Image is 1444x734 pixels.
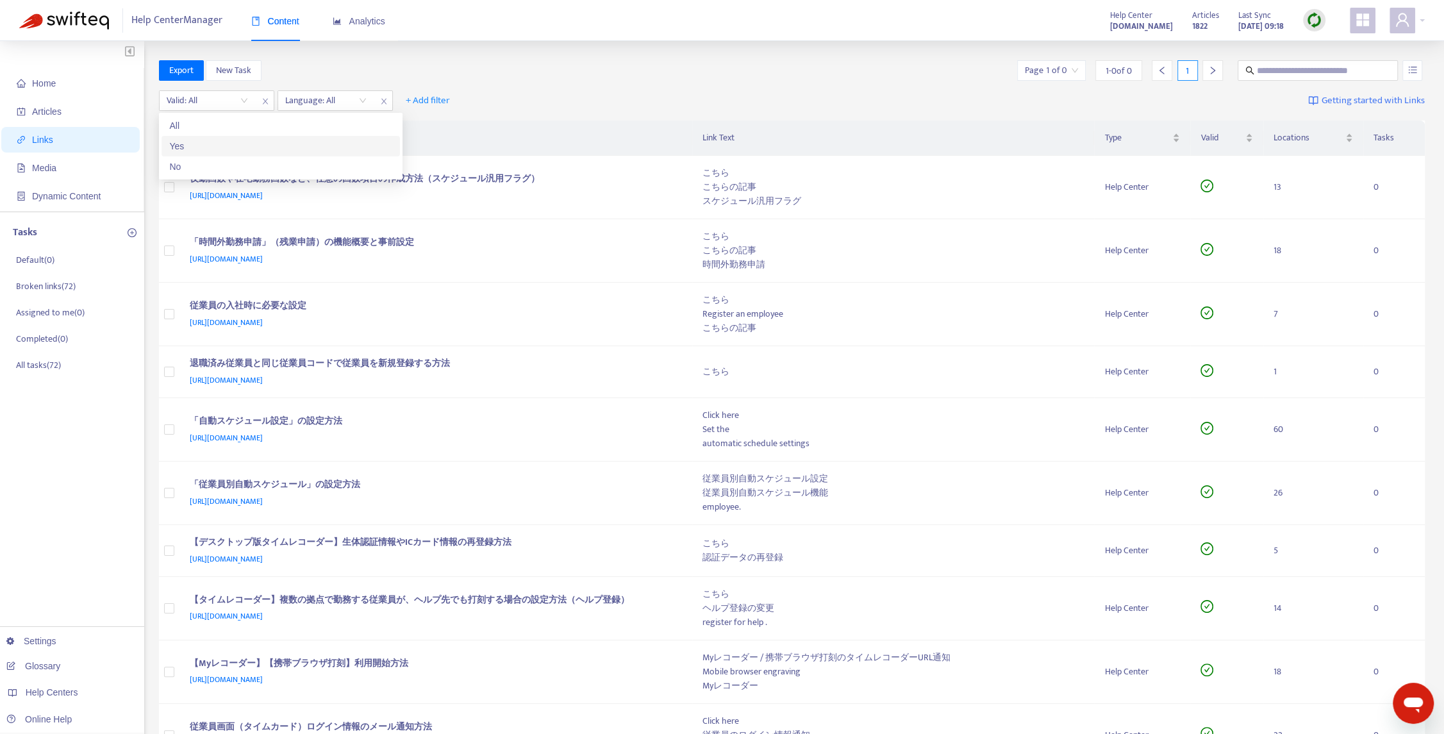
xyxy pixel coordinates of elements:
span: check-circle [1200,663,1213,676]
td: 0 [1363,398,1425,462]
span: check-circle [1200,600,1213,613]
span: area-chart [333,17,342,26]
span: [URL][DOMAIN_NAME] [190,253,263,265]
td: 0 [1363,346,1425,398]
div: 退職済み従業員と同じ従業員コードで従業員を新規登録する方法 [190,356,677,373]
td: 18 [1263,640,1363,704]
td: 1 [1263,346,1363,398]
a: Online Help [6,714,72,724]
div: No [162,156,400,177]
td: 0 [1363,577,1425,640]
strong: [DATE] 09:18 [1238,19,1284,33]
div: register for help . [702,615,1084,630]
span: [URL][DOMAIN_NAME] [190,374,263,387]
span: check-circle [1200,364,1213,377]
div: こちら [702,229,1084,244]
span: Help Center [1110,8,1152,22]
strong: 1822 [1192,19,1207,33]
td: 0 [1363,462,1425,525]
div: All [169,119,392,133]
span: Export [169,63,194,78]
span: Getting started with Links [1322,94,1425,108]
div: automatic schedule settings [702,437,1084,451]
span: [URL][DOMAIN_NAME] [190,431,263,444]
img: image-link [1308,96,1318,106]
div: Help Center [1104,180,1180,194]
div: No [169,160,392,174]
span: New Task [216,63,251,78]
button: + Add filter [396,90,460,111]
div: 「従業員別自動スケジュール」の設定方法 [190,478,677,494]
span: plus-circle [128,228,137,237]
span: unordered-list [1408,65,1417,74]
span: home [17,79,26,88]
div: 認証データの再登録 [702,551,1084,565]
p: All tasks ( 72 ) [16,358,61,372]
img: Swifteq [19,12,109,29]
span: left [1158,66,1166,75]
p: Tasks [13,225,37,240]
p: Broken links ( 72 ) [16,279,76,293]
span: Home [32,78,56,88]
a: Getting started with Links [1308,90,1425,111]
div: こちら [702,166,1084,180]
div: Myレコーダー [702,679,1084,693]
span: check-circle [1200,422,1213,435]
span: book [251,17,260,26]
span: Analytics [333,16,385,26]
div: こちら [702,587,1084,601]
div: Mobile browser engraving [702,665,1084,679]
button: unordered-list [1402,60,1422,81]
div: 従業員別自動スケジュール設定 [702,472,1084,486]
div: Help Center [1104,307,1180,321]
span: check-circle [1200,179,1213,192]
td: 14 [1263,577,1363,640]
div: Click here [702,714,1084,728]
span: Links [32,135,53,145]
td: 26 [1263,462,1363,525]
span: Last Sync [1238,8,1271,22]
div: 従業員別自動スケジュール機能 [702,486,1084,500]
td: 0 [1363,156,1425,219]
span: file-image [17,163,26,172]
div: Help Center [1104,486,1180,500]
span: Articles [1192,8,1219,22]
span: [URL][DOMAIN_NAME] [190,673,263,686]
td: 5 [1263,525,1363,577]
span: Help Center Manager [131,8,222,33]
th: Tasks [1363,121,1425,156]
div: 「自動スケジュール設定」の設定方法 [190,414,677,431]
div: Help Center [1104,601,1180,615]
div: こちら [702,365,1084,379]
span: Content [251,16,299,26]
span: check-circle [1200,542,1213,555]
span: 1 - 0 of 0 [1106,64,1132,78]
span: check-circle [1200,485,1213,498]
th: Link Title [179,121,692,156]
div: Set the [702,422,1084,437]
div: All [162,115,400,136]
span: appstore [1355,12,1370,28]
div: Help Center [1104,665,1180,679]
td: 7 [1263,283,1363,346]
div: 時間外勤務申請 [702,258,1084,272]
button: Export [159,60,204,81]
div: 【タイムレコーダー】複数の拠点で勤務する従業員が、ヘルプ先でも打刻する場合の設定方法（ヘルプ登録） [190,593,677,610]
span: Valid [1200,131,1243,145]
td: 18 [1263,219,1363,283]
span: close [376,94,392,109]
div: Help Center [1104,544,1180,558]
th: Type [1094,121,1190,156]
span: check-circle [1200,243,1213,256]
td: 0 [1363,219,1425,283]
div: Myレコーダー / 携帯ブラウザ打刻のタイムレコーダーURL通知 [702,651,1084,665]
div: Yes [169,139,392,153]
span: right [1208,66,1217,75]
div: Register an employee [702,307,1084,321]
th: Locations [1263,121,1363,156]
p: Assigned to me ( 0 ) [16,306,85,319]
p: Default ( 0 ) [16,253,54,267]
span: + Add filter [406,93,450,108]
div: Help Center [1104,244,1180,258]
td: 0 [1363,640,1425,704]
